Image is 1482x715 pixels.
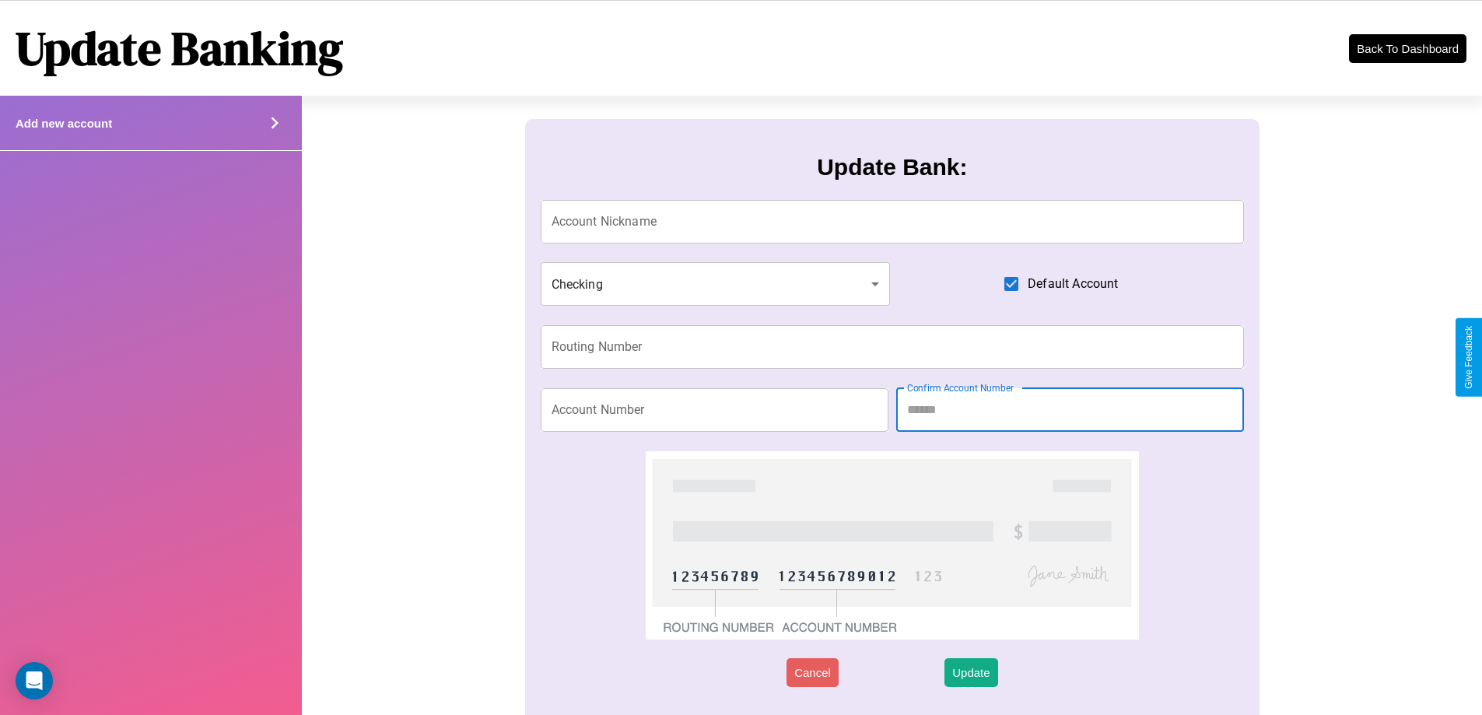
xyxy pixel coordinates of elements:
[1463,326,1474,389] div: Give Feedback
[817,154,967,181] h3: Update Bank:
[16,16,343,80] h1: Update Banking
[646,451,1138,640] img: check
[16,662,53,699] div: Open Intercom Messenger
[787,658,839,687] button: Cancel
[1028,275,1118,293] span: Default Account
[1349,34,1466,63] button: Back To Dashboard
[944,658,997,687] button: Update
[16,117,112,130] h4: Add new account
[907,381,1014,394] label: Confirm Account Number
[541,262,891,306] div: Checking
